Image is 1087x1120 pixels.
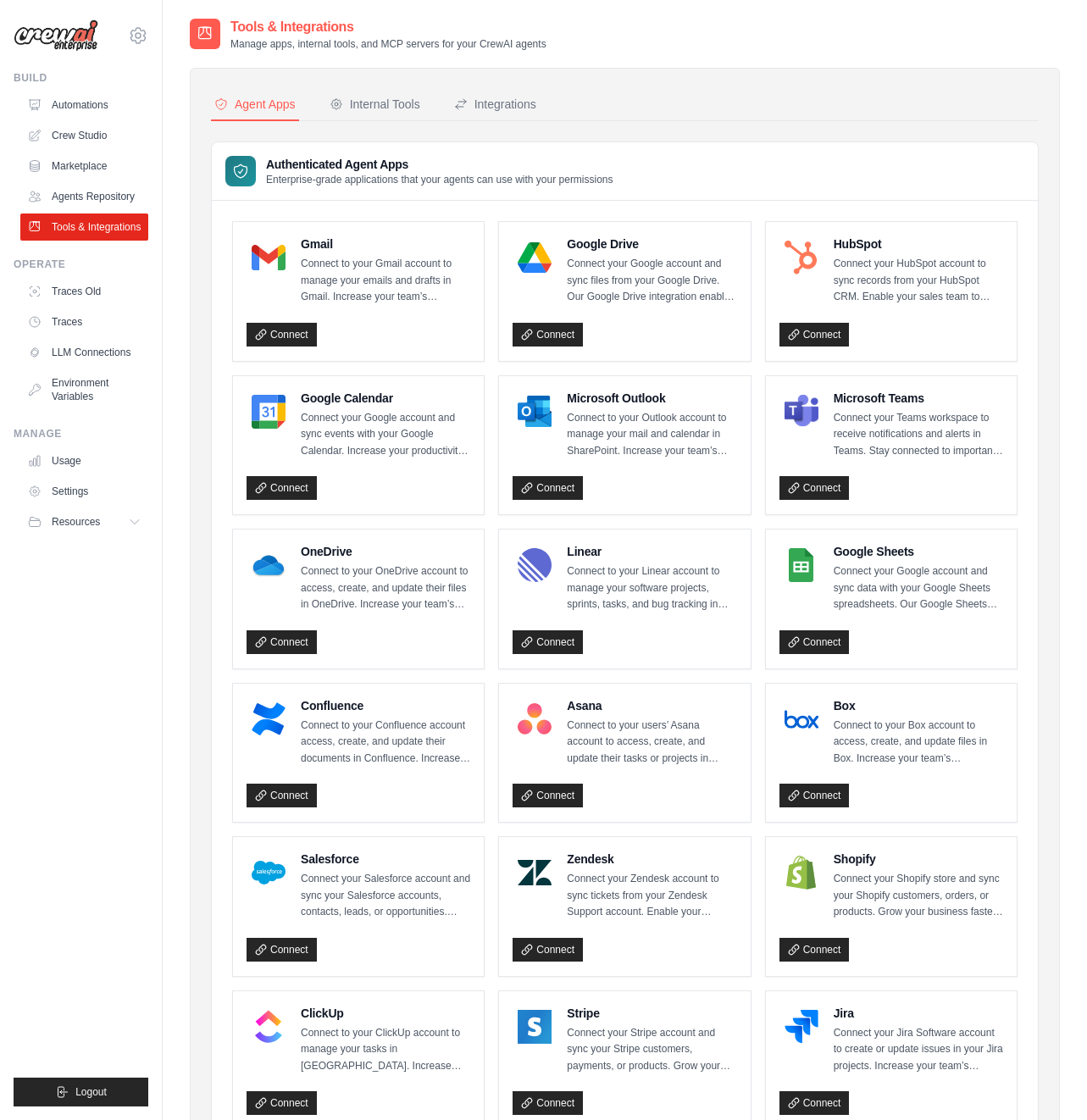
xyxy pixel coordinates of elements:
[301,543,470,560] h4: OneDrive
[518,856,552,890] img: Zendesk Logo
[779,938,850,962] a: Connect
[567,851,736,868] h4: Zendesk
[252,395,286,429] img: Google Calendar Logo
[20,278,148,305] a: Traces Old
[301,1025,470,1075] p: Connect to your ClickUp account to manage your tasks in [GEOGRAPHIC_DATA]. Increase your team’s p...
[834,851,1003,868] h4: Shopify
[301,697,470,714] h4: Confluence
[266,173,613,186] p: Enterprise-grade applications that your agents can use with your permissions
[252,1010,286,1044] img: ClickUp Logo
[14,71,148,85] div: Build
[20,152,148,180] a: Marketplace
[301,390,470,407] h4: Google Calendar
[834,1025,1003,1075] p: Connect your Jira Software account to create or update issues in your Jira projects. Increase you...
[518,395,552,429] img: Microsoft Outlook Logo
[518,702,552,736] img: Asana Logo
[513,630,583,654] a: Connect
[513,784,583,807] a: Connect
[301,563,470,613] p: Connect to your OneDrive account to access, create, and update their files in OneDrive. Increase ...
[451,89,540,121] button: Integrations
[779,476,850,500] a: Connect
[252,856,286,890] img: Salesforce Logo
[518,548,552,582] img: Linear Logo
[567,410,736,460] p: Connect to your Outlook account to manage your mail and calendar in SharePoint. Increase your tea...
[20,508,148,535] button: Resources
[785,702,818,736] img: Box Logo
[20,308,148,335] a: Traces
[513,323,583,347] a: Connect
[785,856,818,890] img: Shopify Logo
[326,89,424,121] button: Internal Tools
[230,17,546,37] h2: Tools & Integrations
[834,697,1003,714] h4: Box
[834,871,1003,921] p: Connect your Shopify store and sync your Shopify customers, orders, or products. Grow your busine...
[247,938,317,962] a: Connect
[834,718,1003,768] p: Connect to your Box account to access, create, and update files in Box. Increase your team’s prod...
[252,702,286,736] img: Confluence Logo
[779,630,850,654] a: Connect
[518,241,552,274] img: Google Drive Logo
[513,938,583,962] a: Connect
[301,1005,470,1022] h4: ClickUp
[567,871,736,921] p: Connect your Zendesk account to sync tickets from your Zendesk Support account. Enable your suppo...
[211,89,299,121] button: Agent Apps
[518,1010,552,1044] img: Stripe Logo
[20,91,148,119] a: Automations
[20,339,148,366] a: LLM Connections
[14,19,98,52] img: Logo
[301,718,470,768] p: Connect to your Confluence account access, create, and update their documents in Confluence. Incr...
[834,563,1003,613] p: Connect your Google account and sync data with your Google Sheets spreadsheets. Our Google Sheets...
[567,543,736,560] h4: Linear
[567,1025,736,1075] p: Connect your Stripe account and sync your Stripe customers, payments, or products. Grow your busi...
[20,122,148,149] a: Crew Studio
[214,96,296,113] div: Agent Apps
[301,236,470,252] h4: Gmail
[252,241,286,274] img: Gmail Logo
[779,323,850,347] a: Connect
[330,96,420,113] div: Internal Tools
[301,851,470,868] h4: Salesforce
[834,1005,1003,1022] h4: Jira
[834,256,1003,306] p: Connect your HubSpot account to sync records from your HubSpot CRM. Enable your sales team to clo...
[513,1091,583,1115] a: Connect
[266,156,613,173] h3: Authenticated Agent Apps
[14,1078,148,1106] button: Logout
[14,427,148,441] div: Manage
[20,369,148,410] a: Environment Variables
[834,410,1003,460] p: Connect your Teams workspace to receive notifications and alerts in Teams. Stay connected to impo...
[513,476,583,500] a: Connect
[247,476,317,500] a: Connect
[785,241,818,274] img: HubSpot Logo
[20,183,148,210] a: Agents Repository
[454,96,536,113] div: Integrations
[785,395,818,429] img: Microsoft Teams Logo
[247,630,317,654] a: Connect
[779,1091,850,1115] a: Connect
[567,236,736,252] h4: Google Drive
[834,236,1003,252] h4: HubSpot
[779,784,850,807] a: Connect
[247,323,317,347] a: Connect
[20,447,148,474] a: Usage
[20,478,148,505] a: Settings
[75,1085,107,1099] span: Logout
[567,718,736,768] p: Connect to your users’ Asana account to access, create, and update their tasks or projects in Asa...
[567,256,736,306] p: Connect your Google account and sync files from your Google Drive. Our Google Drive integration e...
[247,784,317,807] a: Connect
[834,543,1003,560] h4: Google Sheets
[247,1091,317,1115] a: Connect
[230,37,546,51] p: Manage apps, internal tools, and MCP servers for your CrewAI agents
[785,1010,818,1044] img: Jira Logo
[834,390,1003,407] h4: Microsoft Teams
[252,548,286,582] img: OneDrive Logo
[52,515,100,529] span: Resources
[567,697,736,714] h4: Asana
[785,548,818,582] img: Google Sheets Logo
[567,563,736,613] p: Connect to your Linear account to manage your software projects, sprints, tasks, and bug tracking...
[567,390,736,407] h4: Microsoft Outlook
[567,1005,736,1022] h4: Stripe
[20,213,148,241] a: Tools & Integrations
[301,871,470,921] p: Connect your Salesforce account and sync your Salesforce accounts, contacts, leads, or opportunit...
[14,258,148,271] div: Operate
[301,410,470,460] p: Connect your Google account and sync events with your Google Calendar. Increase your productivity...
